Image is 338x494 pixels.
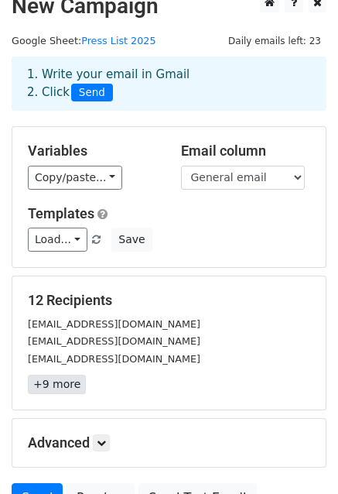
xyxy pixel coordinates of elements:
h5: 12 Recipients [28,292,310,309]
a: +9 more [28,375,86,394]
h5: Email column [181,142,311,160]
h5: Variables [28,142,158,160]
small: [EMAIL_ADDRESS][DOMAIN_NAME] [28,335,200,347]
h5: Advanced [28,434,310,451]
iframe: Chat Widget [261,420,338,494]
span: Daily emails left: 23 [223,33,326,50]
small: [EMAIL_ADDRESS][DOMAIN_NAME] [28,353,200,365]
span: Send [71,84,113,102]
a: Press List 2025 [81,35,155,46]
a: Templates [28,205,94,221]
a: Copy/paste... [28,166,122,190]
small: [EMAIL_ADDRESS][DOMAIN_NAME] [28,318,200,330]
a: Daily emails left: 23 [223,35,326,46]
div: Chatwidget [261,420,338,494]
button: Save [111,228,152,252]
a: Load... [28,228,87,252]
small: Google Sheet: [12,35,156,46]
div: 1. Write your email in Gmail 2. Click [15,66,323,101]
